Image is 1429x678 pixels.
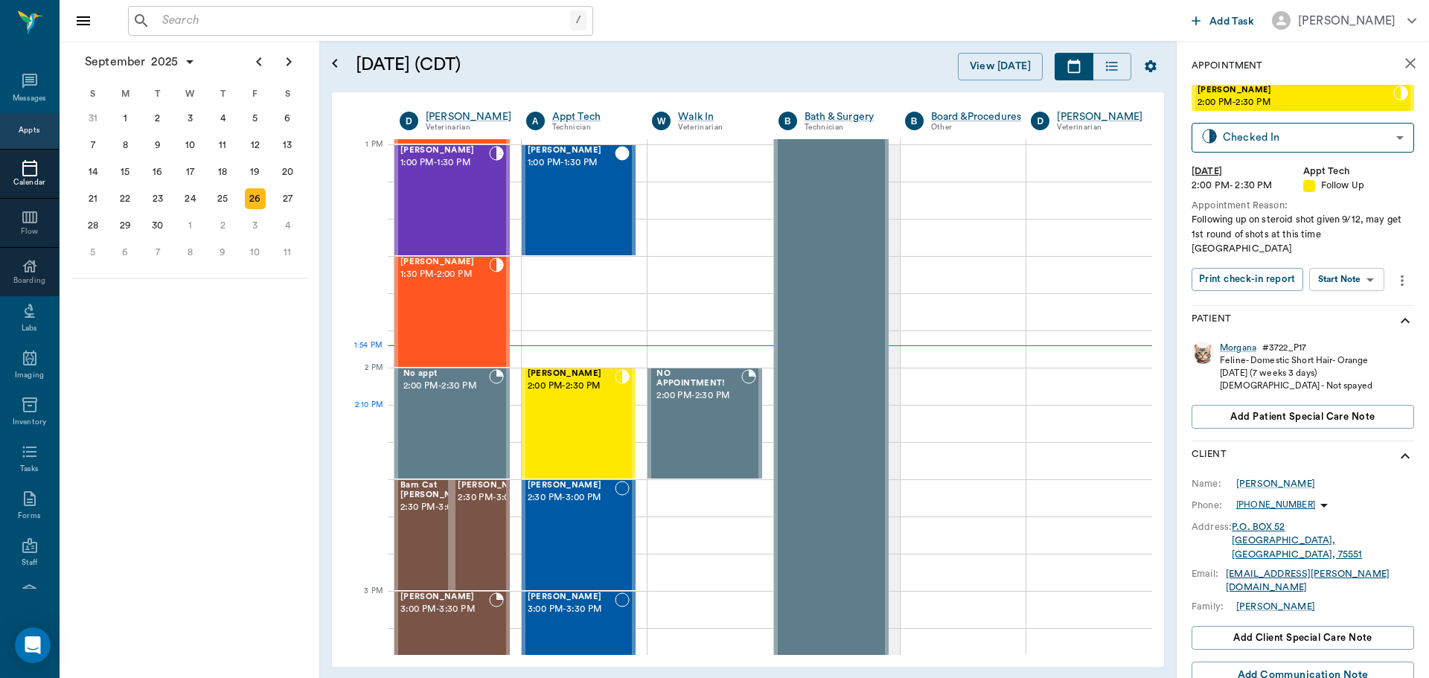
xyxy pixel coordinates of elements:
[18,511,40,522] div: Forms
[1198,86,1393,95] span: [PERSON_NAME]
[1396,48,1425,78] button: close
[1192,179,1303,193] div: 2:00 PM - 2:30 PM
[1192,405,1414,429] button: Add patient Special Care Note
[245,135,266,156] div: Friday, September 12, 2025
[1192,600,1236,613] div: Family:
[931,121,1022,134] div: Other
[779,112,797,130] div: B
[180,135,201,156] div: Wednesday, September 10, 2025
[552,109,630,124] div: Appt Tech
[1192,199,1414,213] div: Appointment Reason:
[426,109,511,124] a: [PERSON_NAME]
[400,156,489,170] span: 1:00 PM - 1:30 PM
[180,108,201,129] div: Wednesday, September 3, 2025
[147,188,168,209] div: Tuesday, September 23, 2025
[77,47,203,77] button: September2025
[115,215,135,236] div: Monday, September 29, 2025
[400,258,489,267] span: [PERSON_NAME]
[1220,380,1372,392] div: [DEMOGRAPHIC_DATA] - Not spayed
[180,242,201,263] div: Wednesday, October 8, 2025
[678,121,756,134] div: Veterinarian
[1192,447,1227,465] p: Client
[426,121,511,134] div: Veterinarian
[212,215,233,236] div: Thursday, October 2, 2025
[1230,409,1375,425] span: Add patient Special Care Note
[526,112,545,130] div: A
[277,215,298,236] div: Saturday, October 4, 2025
[1236,477,1315,490] a: [PERSON_NAME]
[115,161,135,182] div: Monday, September 15, 2025
[678,109,756,124] a: Walk In
[83,188,103,209] div: Sunday, September 21, 2025
[180,188,201,209] div: Wednesday, September 24, 2025
[1396,447,1414,465] svg: show more
[528,379,616,394] span: 2:00 PM - 2:30 PM
[356,53,703,77] h5: [DATE] (CDT)
[403,369,489,379] span: No appt
[648,368,762,479] div: BOOKED, 2:00 PM - 2:30 PM
[1223,129,1390,146] div: Checked In
[1192,342,1214,364] img: Profile Image
[1198,95,1393,110] span: 2:00 PM - 2:30 PM
[239,83,272,105] div: F
[19,125,39,136] div: Appts
[206,83,239,105] div: T
[147,215,168,236] div: Tuesday, September 30, 2025
[1262,342,1306,354] div: # 3722_P17
[1220,367,1372,380] div: [DATE] (7 weeks 3 days)
[212,161,233,182] div: Thursday, September 18, 2025
[1031,112,1049,130] div: D
[1186,7,1260,34] button: Add Task
[400,267,489,282] span: 1:30 PM - 2:00 PM
[528,156,616,170] span: 1:00 PM - 1:30 PM
[245,108,266,129] div: Friday, September 5, 2025
[528,369,616,379] span: [PERSON_NAME]
[403,379,489,394] span: 2:00 PM - 2:30 PM
[1192,268,1303,291] button: Print check-in report
[83,215,103,236] div: Sunday, September 28, 2025
[805,109,883,124] a: Bath & Surgery
[522,144,636,256] div: CHECKED_OUT, 1:00 PM - 1:30 PM
[1236,499,1315,511] p: [PHONE_NUMBER]
[656,369,741,388] span: NO APPOINTMENT!
[1220,354,1372,367] div: Feline - Domestic Short Hair - Orange
[271,83,304,105] div: S
[15,370,44,381] div: Imaging
[458,481,532,490] span: [PERSON_NAME]
[528,602,616,617] span: 3:00 PM - 3:30 PM
[1192,567,1226,581] div: Email:
[344,583,383,621] div: 3 PM
[1057,109,1142,124] a: [PERSON_NAME]
[147,161,168,182] div: Tuesday, September 16, 2025
[1226,569,1390,592] a: [EMAIL_ADDRESS][PERSON_NAME][DOMAIN_NAME]
[245,215,266,236] div: Friday, October 3, 2025
[400,602,489,617] span: 3:00 PM - 3:30 PM
[1192,312,1231,330] p: Patient
[400,592,489,602] span: [PERSON_NAME]
[147,108,168,129] div: Tuesday, September 2, 2025
[180,215,201,236] div: Wednesday, October 1, 2025
[147,135,168,156] div: Tuesday, September 9, 2025
[141,83,174,105] div: T
[245,161,266,182] div: Friday, September 19, 2025
[458,490,532,505] span: 2:30 PM - 3:00 PM
[109,83,142,105] div: M
[528,146,616,156] span: [PERSON_NAME]
[1220,342,1256,354] a: Morgana
[931,109,1022,124] div: Board &Procedures
[400,500,475,515] span: 2:30 PM - 3:00 PM
[522,368,636,479] div: CHECKED_IN, 2:00 PM - 2:30 PM
[277,135,298,156] div: Saturday, September 13, 2025
[115,188,135,209] div: Monday, September 22, 2025
[656,388,741,403] span: 2:00 PM - 2:30 PM
[277,188,298,209] div: Saturday, September 27, 2025
[1396,312,1414,330] svg: show more
[1192,626,1414,650] button: Add client Special Care Note
[1236,600,1315,613] div: [PERSON_NAME]
[344,137,383,174] div: 1 PM
[400,112,418,130] div: D
[1298,12,1396,30] div: [PERSON_NAME]
[652,112,671,130] div: W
